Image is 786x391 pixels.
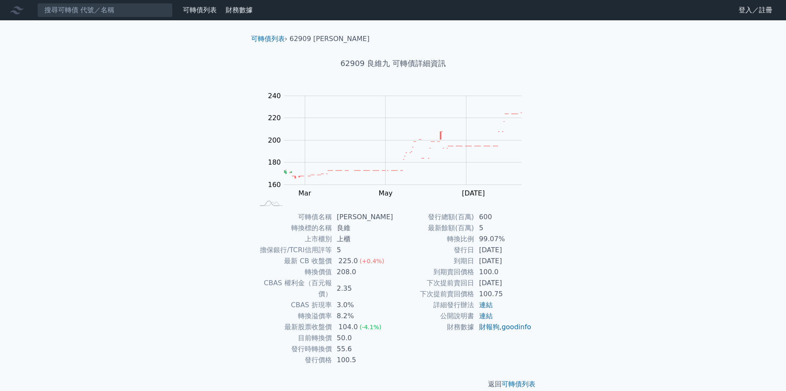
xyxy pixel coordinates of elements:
td: 轉換價值 [254,267,332,278]
p: 返回 [244,379,542,389]
h1: 62909 良維九 可轉債詳細資訊 [244,58,542,69]
td: 最新 CB 收盤價 [254,256,332,267]
g: Series [284,113,521,178]
td: 5 [332,245,393,256]
td: 發行價格 [254,355,332,366]
td: 600 [474,212,532,223]
td: 轉換標的名稱 [254,223,332,234]
td: [PERSON_NAME] [332,212,393,223]
tspan: 220 [268,114,281,122]
td: 下次提前賣回價格 [393,289,474,300]
td: 轉換比例 [393,234,474,245]
td: [DATE] [474,245,532,256]
td: [DATE] [474,256,532,267]
td: CBAS 權利金（百元報價） [254,278,332,300]
div: 225.0 [337,256,360,267]
td: 擔保銀行/TCRI信用評等 [254,245,332,256]
span: (-4.1%) [359,324,381,330]
td: 上櫃 [332,234,393,245]
a: 可轉債列表 [183,6,217,14]
a: goodinfo [502,323,531,331]
a: 登入／註冊 [732,3,779,17]
td: 轉換溢價率 [254,311,332,322]
td: [DATE] [474,278,532,289]
td: 財務數據 [393,322,474,333]
td: 3.0% [332,300,393,311]
g: Chart [264,92,535,215]
span: (+0.4%) [359,258,384,264]
tspan: Mar [298,189,312,197]
td: 100.0 [474,267,532,278]
li: › [251,34,287,44]
td: 發行時轉換價 [254,344,332,355]
td: 208.0 [332,267,393,278]
td: 發行日 [393,245,474,256]
tspan: 160 [268,181,281,189]
a: 財務數據 [226,6,253,14]
a: 可轉債列表 [251,35,285,43]
tspan: 180 [268,158,281,166]
td: 最新股票收盤價 [254,322,332,333]
td: 到期日 [393,256,474,267]
tspan: May [378,189,392,197]
a: 連結 [479,312,493,320]
td: 5 [474,223,532,234]
td: 99.07% [474,234,532,245]
td: 下次提前賣回日 [393,278,474,289]
div: 104.0 [337,322,360,333]
td: 公開說明書 [393,311,474,322]
td: 100.5 [332,355,393,366]
td: , [474,322,532,333]
td: 50.0 [332,333,393,344]
td: 8.2% [332,311,393,322]
td: 發行總額(百萬) [393,212,474,223]
td: 100.75 [474,289,532,300]
tspan: [DATE] [462,189,485,197]
input: 搜尋可轉債 代號／名稱 [37,3,173,17]
td: 良維 [332,223,393,234]
li: 62909 [PERSON_NAME] [290,34,370,44]
td: 到期賣回價格 [393,267,474,278]
tspan: 240 [268,92,281,100]
td: 可轉債名稱 [254,212,332,223]
a: 連結 [479,301,493,309]
a: 財報狗 [479,323,499,331]
td: 目前轉換價 [254,333,332,344]
a: 可轉債列表 [502,380,535,388]
td: CBAS 折現率 [254,300,332,311]
tspan: 200 [268,136,281,144]
td: 上市櫃別 [254,234,332,245]
td: 2.35 [332,278,393,300]
td: 最新餘額(百萬) [393,223,474,234]
td: 55.6 [332,344,393,355]
td: 詳細發行辦法 [393,300,474,311]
